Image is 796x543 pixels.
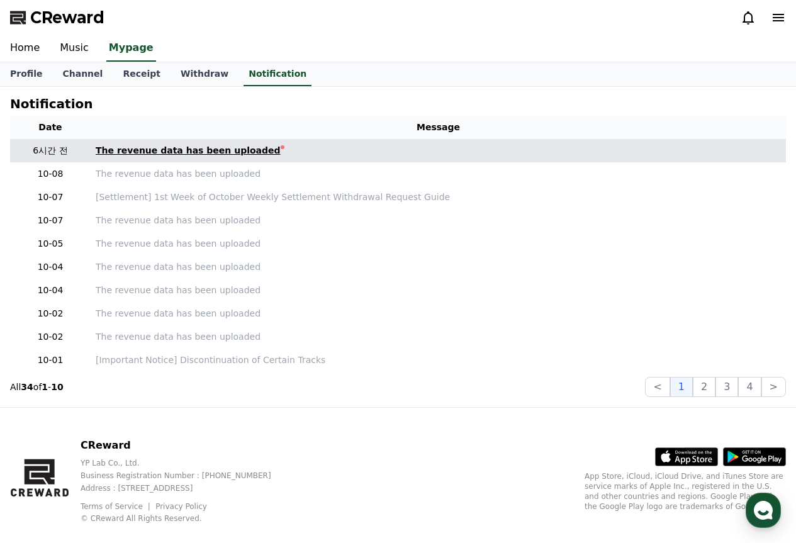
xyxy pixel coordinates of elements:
[30,8,104,28] span: CReward
[10,116,91,139] th: Date
[15,191,86,204] p: 10-07
[96,167,781,181] a: The revenue data has been uploaded
[21,382,33,392] strong: 34
[50,35,99,62] a: Music
[81,458,291,468] p: YP Lab Co., Ltd.
[91,116,786,139] th: Message
[113,62,171,86] a: Receipt
[244,62,311,86] a: Notification
[52,62,113,86] a: Channel
[15,214,86,227] p: 10-07
[155,502,207,511] a: Privacy Policy
[42,382,48,392] strong: 1
[738,377,761,397] button: 4
[96,191,781,204] a: [Settlement] 1st Week of October Weekly Settlement Withdrawal Request Guide
[81,483,291,493] p: Address : [STREET_ADDRESS]
[96,307,781,320] a: The revenue data has been uploaded
[106,35,156,62] a: Mypage
[96,354,781,367] a: [Important Notice] Discontinuation of Certain Tracks
[162,399,242,430] a: Settings
[15,330,86,344] p: 10-02
[15,260,86,274] p: 10-04
[10,381,64,393] p: All of -
[585,471,786,512] p: App Store, iCloud, iCloud Drive, and iTunes Store are service marks of Apple Inc., registered in ...
[32,418,54,428] span: Home
[51,382,63,392] strong: 10
[10,8,104,28] a: CReward
[715,377,738,397] button: 3
[96,260,781,274] a: The revenue data has been uploaded
[4,399,83,430] a: Home
[81,513,291,523] p: © CReward All Rights Reserved.
[171,62,238,86] a: Withdraw
[15,307,86,320] p: 10-02
[15,237,86,250] p: 10-05
[81,438,291,453] p: CReward
[104,418,142,428] span: Messages
[693,377,715,397] button: 2
[96,214,781,227] a: The revenue data has been uploaded
[96,144,281,157] div: The revenue data has been uploaded
[96,144,781,157] a: The revenue data has been uploaded
[670,377,693,397] button: 1
[15,167,86,181] p: 10-08
[645,377,670,397] button: <
[761,377,786,397] button: >
[10,97,92,111] h4: Notification
[83,399,162,430] a: Messages
[96,284,781,297] a: The revenue data has been uploaded
[15,144,86,157] p: 6시간 전
[81,502,152,511] a: Terms of Service
[81,471,291,481] p: Business Registration Number : [PHONE_NUMBER]
[15,284,86,297] p: 10-04
[186,418,217,428] span: Settings
[15,354,86,367] p: 10-01
[96,237,781,250] a: The revenue data has been uploaded
[96,330,781,344] a: The revenue data has been uploaded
